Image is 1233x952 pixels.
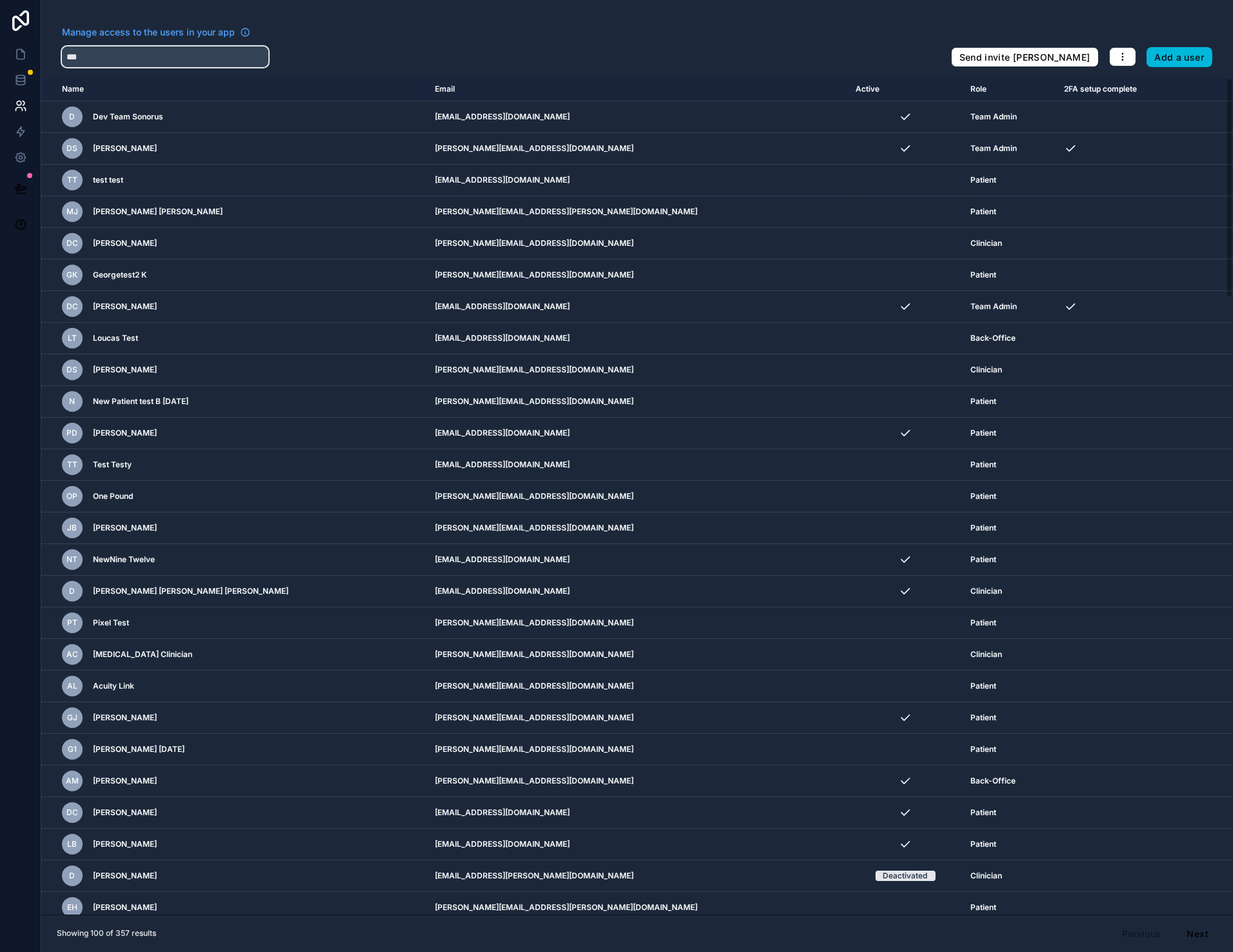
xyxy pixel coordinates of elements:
[93,491,133,501] span: One Pound
[67,681,77,691] span: AL
[57,928,156,938] span: Showing 100 of 357 results
[67,270,78,280] span: GK
[427,291,848,323] td: [EMAIL_ADDRESS][DOMAIN_NAME]
[66,807,78,818] span: DC
[93,681,134,691] span: Acuity Link
[93,807,157,818] span: [PERSON_NAME]
[427,765,848,797] td: [PERSON_NAME][EMAIL_ADDRESS][DOMAIN_NAME]
[427,449,848,481] td: [EMAIL_ADDRESS][DOMAIN_NAME]
[93,902,157,913] span: [PERSON_NAME]
[66,238,78,248] span: DC
[970,744,996,755] span: Patient
[93,460,132,470] span: Test Testy
[970,491,996,501] span: Patient
[970,902,996,913] span: Patient
[93,270,146,280] span: Georgetest2 K
[93,175,123,185] span: test test
[970,649,1002,660] span: Clinician
[951,47,1099,68] button: Send invite [PERSON_NAME]
[427,354,848,386] td: [PERSON_NAME][EMAIL_ADDRESS][DOMAIN_NAME]
[970,523,996,533] span: Patient
[70,396,75,407] span: N
[70,586,75,596] span: D
[427,77,848,101] th: Email
[41,77,1233,915] div: scrollable content
[93,586,288,596] span: [PERSON_NAME] [PERSON_NAME] [PERSON_NAME]
[1178,923,1218,945] button: Next
[93,649,192,660] span: [MEDICAL_DATA] Clinician
[963,77,1056,101] th: Role
[67,143,78,154] span: DS
[1147,47,1213,68] button: Add a user
[970,428,996,438] span: Patient
[93,713,157,723] span: [PERSON_NAME]
[67,428,78,438] span: PD
[970,396,996,407] span: Patient
[427,734,848,765] td: [PERSON_NAME][EMAIL_ADDRESS][DOMAIN_NAME]
[67,713,77,723] span: GJ
[68,333,77,343] span: LT
[970,776,1016,786] span: Back-Office
[427,418,848,449] td: [EMAIL_ADDRESS][DOMAIN_NAME]
[67,491,78,501] span: OP
[93,523,157,533] span: [PERSON_NAME]
[67,460,77,470] span: TT
[427,797,848,829] td: [EMAIL_ADDRESS][DOMAIN_NAME]
[93,871,157,881] span: [PERSON_NAME]
[970,871,1002,881] span: Clinician
[427,576,848,607] td: [EMAIL_ADDRESS][DOMAIN_NAME]
[970,112,1017,122] span: Team Admin
[970,681,996,691] span: Patient
[67,365,78,375] span: DS
[93,428,157,438] span: [PERSON_NAME]
[67,175,77,185] span: tt
[93,839,157,849] span: [PERSON_NAME]
[427,671,848,702] td: [PERSON_NAME][EMAIL_ADDRESS][DOMAIN_NAME]
[70,112,75,122] span: D
[93,333,138,343] span: Loucas Test
[67,554,78,565] span: NT
[62,26,235,39] span: Manage access to the users in your app
[970,301,1017,312] span: Team Admin
[67,902,77,913] span: EH
[68,839,77,849] span: LB
[970,713,996,723] span: Patient
[970,365,1002,375] span: Clinician
[970,270,996,280] span: Patient
[427,829,848,860] td: [EMAIL_ADDRESS][DOMAIN_NAME]
[427,702,848,734] td: [PERSON_NAME][EMAIL_ADDRESS][DOMAIN_NAME]
[70,871,75,881] span: D
[883,871,928,881] div: Deactivated
[970,238,1002,248] span: Clinician
[427,386,848,418] td: [PERSON_NAME][EMAIL_ADDRESS][DOMAIN_NAME]
[970,333,1016,343] span: Back-Office
[427,860,848,892] td: [EMAIL_ADDRESS][PERSON_NAME][DOMAIN_NAME]
[970,460,996,470] span: Patient
[427,101,848,133] td: [EMAIL_ADDRESS][DOMAIN_NAME]
[970,618,996,628] span: Patient
[93,207,223,217] span: [PERSON_NAME] [PERSON_NAME]
[93,776,157,786] span: [PERSON_NAME]
[427,481,848,512] td: [PERSON_NAME][EMAIL_ADDRESS][DOMAIN_NAME]
[970,839,996,849] span: Patient
[427,639,848,671] td: [PERSON_NAME][EMAIL_ADDRESS][DOMAIN_NAME]
[67,618,77,628] span: PT
[66,649,78,660] span: AC
[427,892,848,924] td: [PERSON_NAME][EMAIL_ADDRESS][PERSON_NAME][DOMAIN_NAME]
[93,112,163,122] span: Dev Team Sonorus
[427,165,848,196] td: [EMAIL_ADDRESS][DOMAIN_NAME]
[93,744,185,755] span: [PERSON_NAME] [DATE]
[93,396,188,407] span: New Patient test B [DATE]
[427,323,848,354] td: [EMAIL_ADDRESS][DOMAIN_NAME]
[93,238,157,248] span: [PERSON_NAME]
[1056,77,1190,101] th: 2FA setup complete
[68,744,77,755] span: G1
[970,175,996,185] span: Patient
[427,544,848,576] td: [EMAIL_ADDRESS][DOMAIN_NAME]
[970,143,1017,154] span: Team Admin
[93,618,129,628] span: Pixel Test
[848,77,963,101] th: Active
[62,26,250,39] a: Manage access to the users in your app
[427,196,848,228] td: [PERSON_NAME][EMAIL_ADDRESS][PERSON_NAME][DOMAIN_NAME]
